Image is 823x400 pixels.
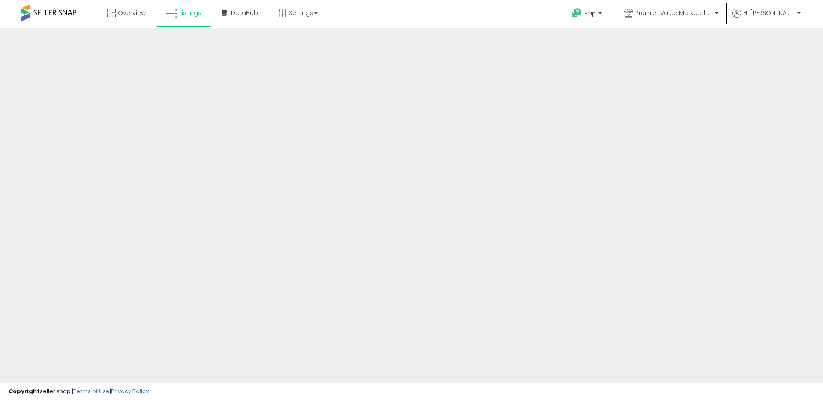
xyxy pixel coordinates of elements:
[571,8,582,18] i: Get Help
[565,1,610,28] a: Help
[732,9,801,28] a: Hi [PERSON_NAME]
[743,9,795,17] span: Hi [PERSON_NAME]
[635,9,712,17] span: Premier Value Marketplace LLC
[179,9,201,17] span: Listings
[118,9,146,17] span: Overview
[584,10,596,17] span: Help
[231,9,258,17] span: DataHub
